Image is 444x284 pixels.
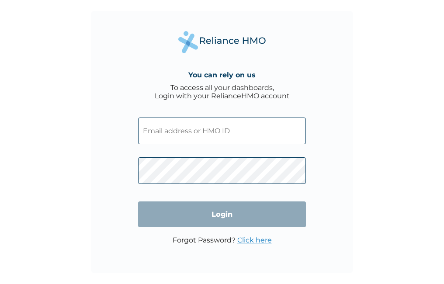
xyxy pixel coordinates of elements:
[188,71,256,79] h4: You can rely on us
[178,31,266,53] img: Reliance Health's Logo
[138,201,306,227] input: Login
[173,236,272,244] p: Forgot Password?
[138,118,306,144] input: Email address or HMO ID
[237,236,272,244] a: Click here
[155,83,290,100] div: To access all your dashboards, Login with your RelianceHMO account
